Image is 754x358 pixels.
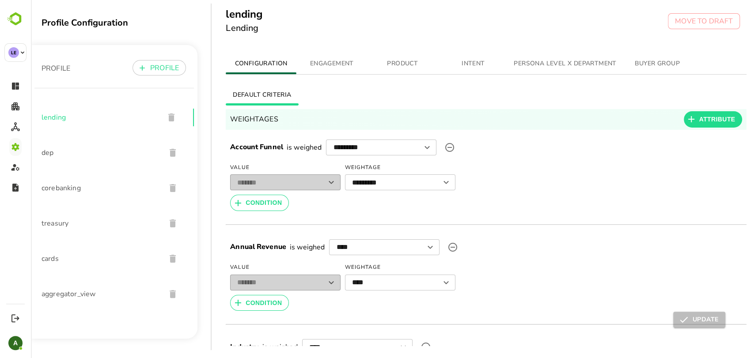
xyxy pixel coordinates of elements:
[11,218,128,229] span: treasury
[8,336,23,350] div: A
[195,7,232,21] h5: lending
[8,47,19,58] div: LE
[11,253,128,264] span: cards
[231,342,267,352] p: is weighed
[644,16,702,26] p: MOVE TO DRAFT
[410,139,428,156] label: upload picture
[409,276,421,289] button: Open
[199,113,247,125] h6: WEIGHTAGES
[412,58,472,69] span: INTENT
[4,206,163,241] div: treasury
[4,135,163,170] div: dep
[199,195,258,211] button: CONDITION
[637,13,709,29] button: MOVE TO DRAFT
[11,63,39,74] p: PROFILE
[11,147,128,158] span: dep
[11,183,128,193] span: corebanking
[195,84,267,106] button: DEFAULT CRITERIA
[653,111,711,128] button: ATTRIBUTE
[413,238,431,256] label: upload picture
[199,295,258,311] button: CONDITION
[271,58,331,69] span: ENGAGEMENT
[200,58,260,69] span: CONFIGURATION
[199,142,252,153] h6: Account Funnel
[393,241,405,253] button: Open
[596,58,656,69] span: BUYER GROUP
[668,114,704,125] span: ATTRIBUTE
[390,141,402,154] button: Open
[11,112,126,123] span: lending
[199,161,310,175] span: Value
[314,161,424,175] span: Weightage
[366,341,379,353] button: Open
[341,58,402,69] span: PRODUCT
[199,260,310,275] span: Value
[11,289,128,299] span: aggregator_view
[314,260,424,275] span: Weightage
[409,176,421,188] button: Open
[215,197,251,208] span: CONDITION
[4,100,163,135] div: lending
[11,17,167,29] div: Profile Configuration
[102,60,155,75] button: PROFILE
[483,58,585,69] span: PERSONA LEVEL X DEPARTMENT
[215,298,251,309] span: CONDITION
[195,21,232,35] h6: Lending
[259,242,294,252] p: is weighed
[4,11,27,27] img: BambooboxLogoMark.f1c84d78b4c51b1a7b5f700c9845e183.svg
[4,276,163,312] div: aggregator_view
[9,312,21,324] button: Logout
[4,170,163,206] div: corebanking
[195,84,716,106] div: basic tabs example
[386,338,404,356] label: upload picture
[642,312,694,328] button: UPDATE
[195,53,716,74] div: simple tabs
[199,241,255,253] h6: Annual Revenue
[199,342,228,353] h6: Industry
[4,241,163,276] div: cards
[119,63,148,73] p: PROFILE
[256,142,291,153] p: is weighed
